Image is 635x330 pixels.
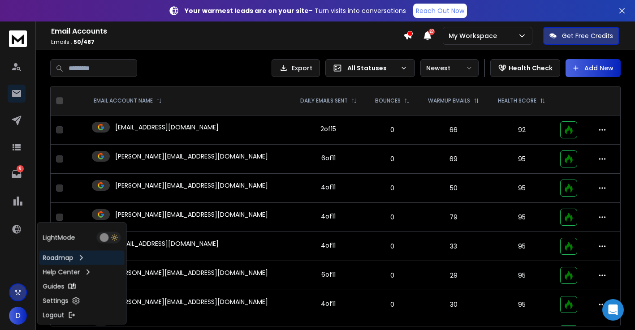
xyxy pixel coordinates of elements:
a: Settings [39,294,125,308]
img: logo [9,30,27,47]
button: Get Free Credits [543,27,619,45]
div: 6 of 11 [321,154,336,163]
p: 0 [371,300,413,309]
a: Roadmap [39,251,125,265]
p: Guides [43,282,65,291]
p: 0 [371,125,413,134]
p: WARMUP EMAILS [428,97,470,104]
p: Light Mode [43,233,75,242]
div: Open Intercom Messenger [602,299,624,321]
button: D [9,307,27,325]
button: Add New [566,59,621,77]
p: Emails : [51,39,403,46]
p: Reach Out Now [416,6,464,15]
span: 27 [428,29,435,35]
p: [PERSON_NAME][EMAIL_ADDRESS][DOMAIN_NAME] [115,152,268,161]
p: 0 [371,154,413,163]
a: Reach Out Now [413,4,467,18]
p: 0 [371,184,413,193]
td: 79 [419,203,488,232]
button: Health Check [490,59,560,77]
td: 95 [489,290,555,319]
div: 6 of 11 [321,270,336,279]
p: [PERSON_NAME][EMAIL_ADDRESS][DOMAIN_NAME] [115,297,268,306]
p: [PERSON_NAME][EMAIL_ADDRESS][DOMAIN_NAME] [115,210,268,219]
p: 0 [371,242,413,251]
p: Roadmap [43,253,73,262]
div: 4 of 11 [321,212,336,221]
td: 30 [419,290,488,319]
td: 95 [489,203,555,232]
button: Newest [420,59,479,77]
td: 29 [419,261,488,290]
p: All Statuses [347,64,397,73]
div: 4 of 11 [321,183,336,192]
p: My Workspace [449,31,501,40]
p: [PERSON_NAME][EMAIL_ADDRESS][DOMAIN_NAME] [115,268,268,277]
p: Get Free Credits [562,31,613,40]
strong: Your warmest leads are on your site [185,6,309,15]
p: – Turn visits into conversations [185,6,406,15]
p: Settings [43,296,69,305]
p: 0 [371,213,413,222]
p: BOUNCES [375,97,401,104]
a: 8 [8,165,26,183]
a: Guides [39,279,125,294]
div: 2 of 15 [320,124,336,133]
td: 95 [489,261,555,290]
div: 4 of 11 [321,299,336,308]
td: 95 [489,145,555,174]
td: 66 [419,116,488,145]
span: 50 / 487 [73,38,95,46]
td: 95 [489,174,555,203]
button: Export [272,59,320,77]
p: 0 [371,271,413,280]
a: Help Center [39,265,125,279]
p: Help Center [43,268,80,277]
h1: Email Accounts [51,26,403,37]
td: 50 [419,174,488,203]
p: HEALTH SCORE [498,97,536,104]
p: Health Check [509,64,553,73]
p: [EMAIL_ADDRESS][DOMAIN_NAME] [115,123,219,132]
div: 4 of 11 [321,241,336,250]
p: [EMAIL_ADDRESS][DOMAIN_NAME] [115,239,219,248]
td: 95 [489,232,555,261]
p: Logout [43,311,65,320]
p: [PERSON_NAME][EMAIL_ADDRESS][DOMAIN_NAME] [115,181,268,190]
td: 33 [419,232,488,261]
td: 69 [419,145,488,174]
td: 92 [489,116,555,145]
p: DAILY EMAILS SENT [300,97,348,104]
div: EMAIL ACCOUNT NAME [94,97,162,104]
p: 8 [17,165,24,172]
